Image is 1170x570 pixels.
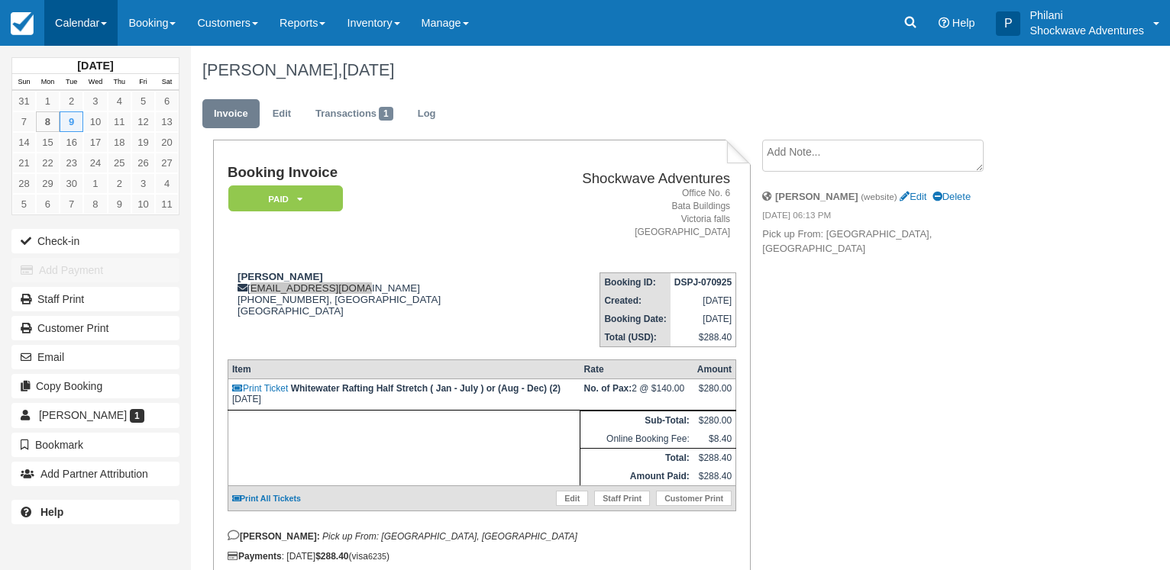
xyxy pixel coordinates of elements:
a: 28 [12,173,36,194]
a: Edit [556,491,588,506]
button: Copy Booking [11,374,179,398]
td: $8.40 [693,430,736,449]
h2: Shockwave Adventures [524,171,730,187]
a: 11 [108,111,131,132]
b: Help [40,506,63,518]
a: 11 [155,194,179,214]
strong: [PERSON_NAME] [775,191,858,202]
span: [PERSON_NAME] [39,409,127,421]
em: Paid [228,185,343,212]
button: Bookmark [11,433,179,457]
button: Email [11,345,179,369]
a: 3 [131,173,155,194]
a: Edit [261,99,302,129]
a: Customer Print [11,316,179,340]
a: Print All Tickets [232,494,301,503]
td: $280.00 [693,411,736,430]
a: Staff Print [594,491,650,506]
th: Booking Date: [600,310,671,328]
small: (website) [861,192,897,201]
a: 7 [60,194,83,214]
td: [DATE] [228,379,580,411]
a: 27 [155,153,179,173]
td: $288.40 [671,328,736,347]
a: Invoice [202,99,260,129]
a: Log [406,99,448,129]
strong: DSPJ-070925 [674,277,732,288]
a: 21 [12,153,36,173]
td: $288.40 [693,467,736,486]
a: 5 [131,91,155,111]
a: 29 [36,173,60,194]
a: 16 [60,132,83,153]
span: 1 [130,409,144,423]
th: Tue [60,74,83,91]
th: Wed [83,74,107,91]
a: [PERSON_NAME] 1 [11,403,179,427]
div: : [DATE] (visa ) [228,551,736,562]
th: Rate [580,360,693,379]
th: Total: [580,449,693,468]
a: 6 [36,194,60,214]
i: Help [939,18,949,28]
strong: No. of Pax [584,383,632,394]
a: Print Ticket [232,383,288,394]
td: [DATE] [671,291,736,310]
th: Sun [12,74,36,91]
td: Online Booking Fee: [580,430,693,449]
a: 26 [131,153,155,173]
th: Item [228,360,580,379]
a: Staff Print [11,287,179,311]
a: Edit [900,191,926,202]
p: Shockwave Adventures [1029,23,1144,38]
strong: [PERSON_NAME]: [228,531,320,542]
em: [DATE] 06:13 PM [762,209,1020,226]
a: 1 [83,173,107,194]
button: Add Partner Attribution [11,462,179,486]
em: Pick up From: [GEOGRAPHIC_DATA], [GEOGRAPHIC_DATA] [322,531,577,542]
p: Philani [1029,8,1144,23]
a: 31 [12,91,36,111]
a: Transactions1 [304,99,405,129]
h1: [PERSON_NAME], [202,61,1057,79]
td: [DATE] [671,310,736,328]
a: Customer Print [656,491,732,506]
th: Fri [131,74,155,91]
a: 10 [131,194,155,214]
a: 25 [108,153,131,173]
a: 12 [131,111,155,132]
th: Total (USD): [600,328,671,347]
a: 7 [12,111,36,132]
a: 23 [60,153,83,173]
td: $288.40 [693,449,736,468]
img: checkfront-main-nav-mini-logo.png [11,12,34,35]
a: 8 [36,111,60,132]
a: Paid [228,185,338,213]
a: 18 [108,132,131,153]
p: Pick up From: [GEOGRAPHIC_DATA], [GEOGRAPHIC_DATA] [762,227,1020,256]
a: 6 [155,91,179,111]
div: P [996,11,1020,36]
a: 10 [83,111,107,132]
strong: $288.40 [315,551,348,562]
a: Help [11,500,179,524]
a: 2 [60,91,83,111]
strong: Whitewater Rafting Half Stretch ( Jan - July ) or (Aug - Dec) (2) [291,383,561,394]
span: Help [952,17,975,29]
strong: [DATE] [77,60,113,72]
h1: Booking Invoice [228,165,518,181]
a: 9 [108,194,131,214]
a: 19 [131,132,155,153]
div: $280.00 [697,383,732,406]
a: 3 [83,91,107,111]
small: 6235 [368,552,386,561]
address: Office No. 6 Bata Buildings Victoria falls [GEOGRAPHIC_DATA] [524,187,730,240]
a: 22 [36,153,60,173]
a: 20 [155,132,179,153]
strong: Payments [228,551,282,562]
th: Sat [155,74,179,91]
th: Amount Paid: [580,467,693,486]
a: 17 [83,132,107,153]
a: 4 [155,173,179,194]
button: Check-in [11,229,179,253]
